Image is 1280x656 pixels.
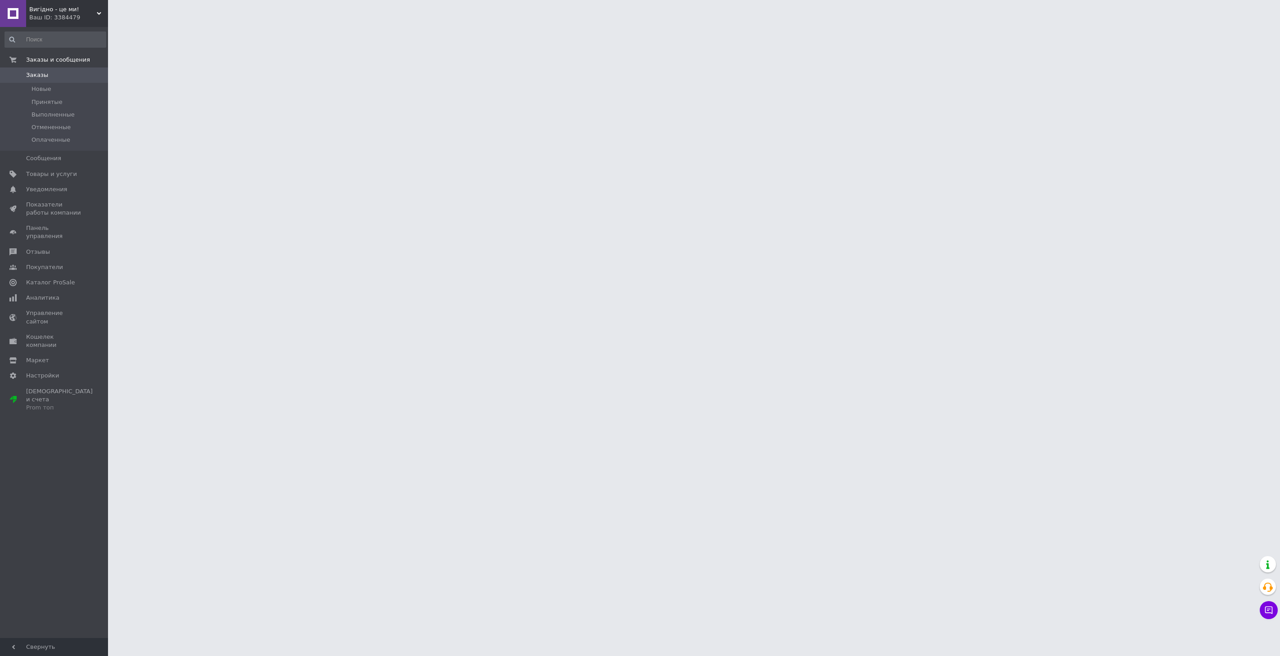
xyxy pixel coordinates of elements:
[32,111,75,119] span: Выполненные
[26,154,61,162] span: Сообщения
[29,13,108,22] div: Ваш ID: 3384479
[32,98,63,106] span: Принятые
[26,356,49,364] span: Маркет
[26,201,83,217] span: Показатели работы компании
[1260,601,1278,619] button: Чат с покупателем
[32,123,71,131] span: Отмененные
[26,248,50,256] span: Отзывы
[29,5,97,13] span: Вигiдно - це ми!
[26,309,83,325] span: Управление сайтом
[26,170,77,178] span: Товары и услуги
[32,85,51,93] span: Новые
[26,372,59,380] span: Настройки
[26,224,83,240] span: Панель управления
[26,387,93,412] span: [DEMOGRAPHIC_DATA] и счета
[26,404,93,412] div: Prom топ
[26,56,90,64] span: Заказы и сообщения
[26,263,63,271] span: Покупатели
[26,71,48,79] span: Заказы
[5,31,106,48] input: Поиск
[26,279,75,287] span: Каталог ProSale
[26,294,59,302] span: Аналитика
[26,333,83,349] span: Кошелек компании
[32,136,70,144] span: Оплаченные
[26,185,67,193] span: Уведомления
